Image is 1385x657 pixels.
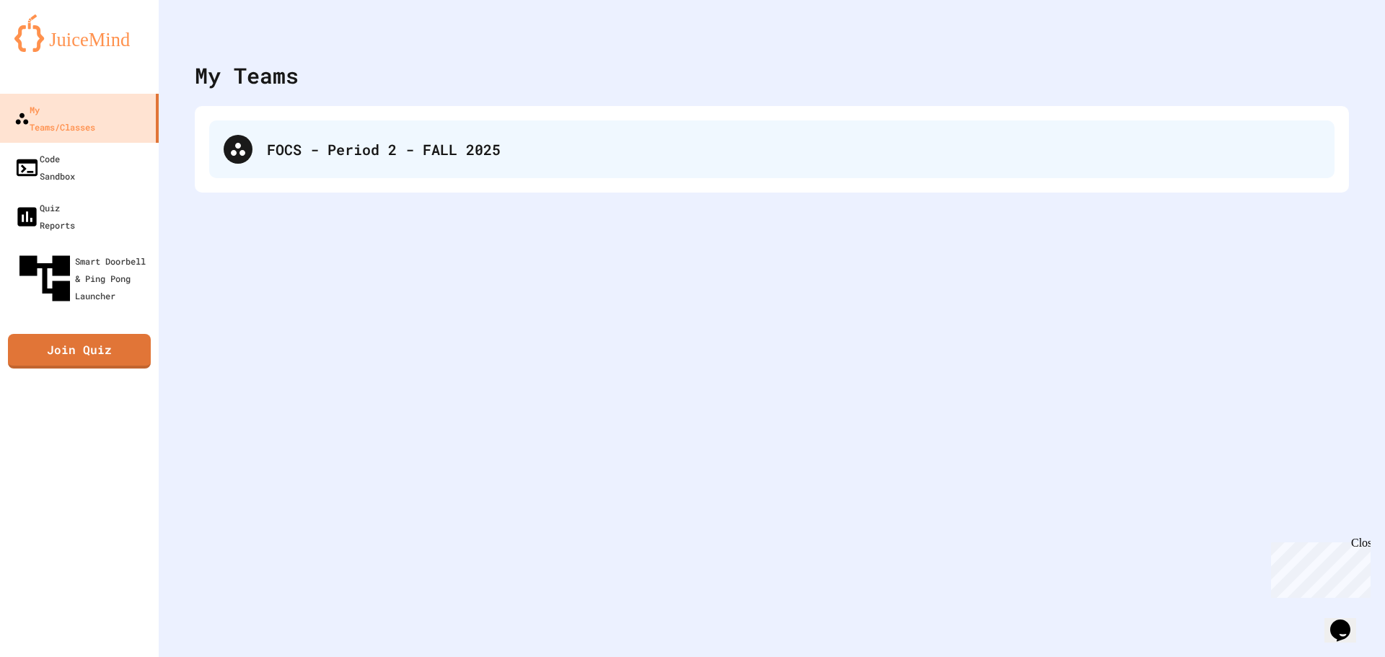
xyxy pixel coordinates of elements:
div: My Teams/Classes [14,101,95,136]
div: Smart Doorbell & Ping Pong Launcher [14,248,153,309]
div: FOCS - Period 2 - FALL 2025 [267,138,1320,160]
div: Code Sandbox [14,150,75,185]
div: Quiz Reports [14,199,75,234]
iframe: chat widget [1265,537,1371,598]
iframe: chat widget [1324,599,1371,643]
a: Join Quiz [8,334,151,369]
div: FOCS - Period 2 - FALL 2025 [209,120,1335,178]
img: logo-orange.svg [14,14,144,52]
div: My Teams [195,59,299,92]
div: Chat with us now!Close [6,6,100,92]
